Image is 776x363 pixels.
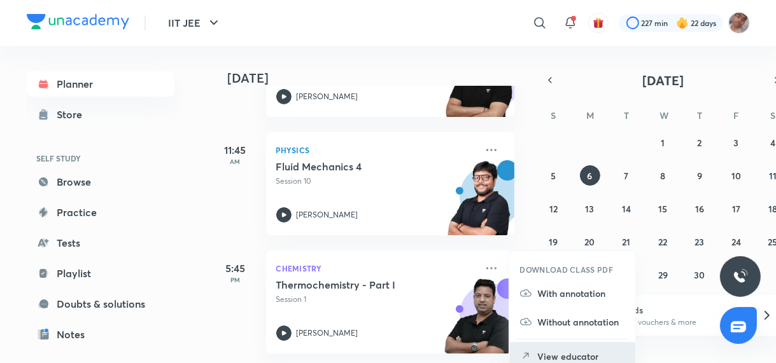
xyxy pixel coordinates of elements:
[589,317,746,328] p: Win a laptop, vouchers & more
[653,231,673,252] button: October 22, 2025
[444,42,514,130] img: unacademy
[624,170,629,182] abbr: October 7, 2025
[276,261,476,276] p: Chemistry
[653,165,673,186] button: October 8, 2025
[585,236,595,248] abbr: October 20, 2025
[27,291,174,317] a: Doubts & solutions
[276,142,476,158] p: Physics
[770,109,775,121] abbr: Saturday
[695,203,704,215] abbr: October 16, 2025
[653,198,673,219] button: October 15, 2025
[551,170,556,182] abbr: October 5, 2025
[593,17,604,29] img: avatar
[689,165,710,186] button: October 9, 2025
[276,278,435,291] h5: Thermochemistry - Part I
[689,264,710,285] button: October 30, 2025
[537,350,625,363] p: View educator
[726,198,746,219] button: October 17, 2025
[27,71,174,97] a: Planner
[276,175,476,187] p: Session 10
[770,137,775,149] abbr: October 4, 2025
[726,231,746,252] button: October 24, 2025
[697,137,702,149] abbr: October 2, 2025
[543,231,563,252] button: October 19, 2025
[537,315,625,329] p: Without annotation
[543,198,563,219] button: October 12, 2025
[732,203,740,215] abbr: October 17, 2025
[697,170,702,182] abbr: October 9, 2025
[658,203,667,215] abbr: October 15, 2025
[297,91,358,102] p: [PERSON_NAME]
[660,109,668,121] abbr: Wednesday
[689,231,710,252] button: October 23, 2025
[27,14,129,29] img: Company Logo
[580,198,600,219] button: October 13, 2025
[726,132,746,153] button: October 3, 2025
[27,261,174,286] a: Playlist
[27,14,129,32] a: Company Logo
[27,200,174,225] a: Practice
[27,169,174,195] a: Browse
[537,287,625,300] p: With annotation
[27,230,174,256] a: Tests
[580,231,600,252] button: October 20, 2025
[689,198,710,219] button: October 16, 2025
[580,165,600,186] button: October 6, 2025
[642,72,684,89] span: [DATE]
[689,132,710,153] button: October 2, 2025
[297,327,358,339] p: [PERSON_NAME]
[57,107,90,122] div: Store
[694,269,705,281] abbr: October 30, 2025
[622,203,631,215] abbr: October 14, 2025
[733,269,748,284] img: ttu
[733,137,738,149] abbr: October 3, 2025
[623,236,631,248] abbr: October 21, 2025
[210,158,261,165] p: AM
[660,170,665,182] abbr: October 8, 2025
[731,236,741,248] abbr: October 24, 2025
[210,261,261,276] h5: 5:45
[27,147,174,169] h6: SELF STUDY
[210,142,261,158] h5: 11:45
[653,264,673,285] button: October 29, 2025
[228,71,527,86] h4: [DATE]
[661,137,665,149] abbr: October 1, 2025
[161,10,229,36] button: IIT JEE
[27,102,174,127] a: Store
[588,170,593,182] abbr: October 6, 2025
[551,109,556,121] abbr: Sunday
[210,276,261,284] p: PM
[297,209,358,221] p: [PERSON_NAME]
[549,203,558,215] abbr: October 12, 2025
[519,264,613,275] h6: DOWNLOAD CLASS PDF
[697,109,702,121] abbr: Thursday
[559,71,768,89] button: [DATE]
[616,231,637,252] button: October 21, 2025
[653,132,673,153] button: October 1, 2025
[276,294,476,305] p: Session 1
[733,109,738,121] abbr: Friday
[616,198,637,219] button: October 14, 2025
[624,109,629,121] abbr: Tuesday
[726,165,746,186] button: October 10, 2025
[589,303,746,317] h6: Refer friends
[731,170,741,182] abbr: October 10, 2025
[549,236,558,248] abbr: October 19, 2025
[444,160,514,248] img: unacademy
[586,203,595,215] abbr: October 13, 2025
[658,269,668,281] abbr: October 29, 2025
[728,12,750,34] img: Rahul 2026
[658,236,667,248] abbr: October 22, 2025
[695,236,704,248] abbr: October 23, 2025
[588,13,609,33] button: avatar
[616,165,637,186] button: October 7, 2025
[587,109,595,121] abbr: Monday
[676,17,689,29] img: streak
[276,160,435,173] h5: Fluid Mechanics 4
[543,165,563,186] button: October 5, 2025
[27,322,174,347] a: Notes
